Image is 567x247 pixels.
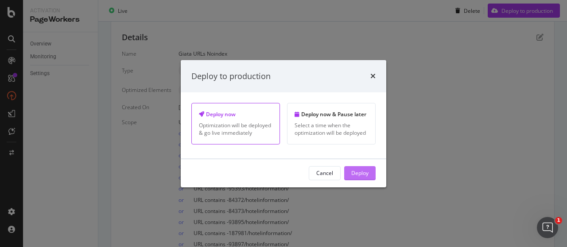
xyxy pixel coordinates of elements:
[295,122,368,137] div: Select a time when the optimization will be deployed
[316,169,333,177] div: Cancel
[344,166,376,180] button: Deploy
[309,166,341,180] button: Cancel
[295,110,368,118] div: Deploy now & Pause later
[191,70,271,82] div: Deploy to production
[537,217,558,238] iframe: Intercom live chat
[555,217,562,224] span: 1
[351,169,369,177] div: Deploy
[199,110,272,118] div: Deploy now
[181,60,386,187] div: modal
[370,70,376,82] div: times
[199,122,272,137] div: Optimization will be deployed & go live immediately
